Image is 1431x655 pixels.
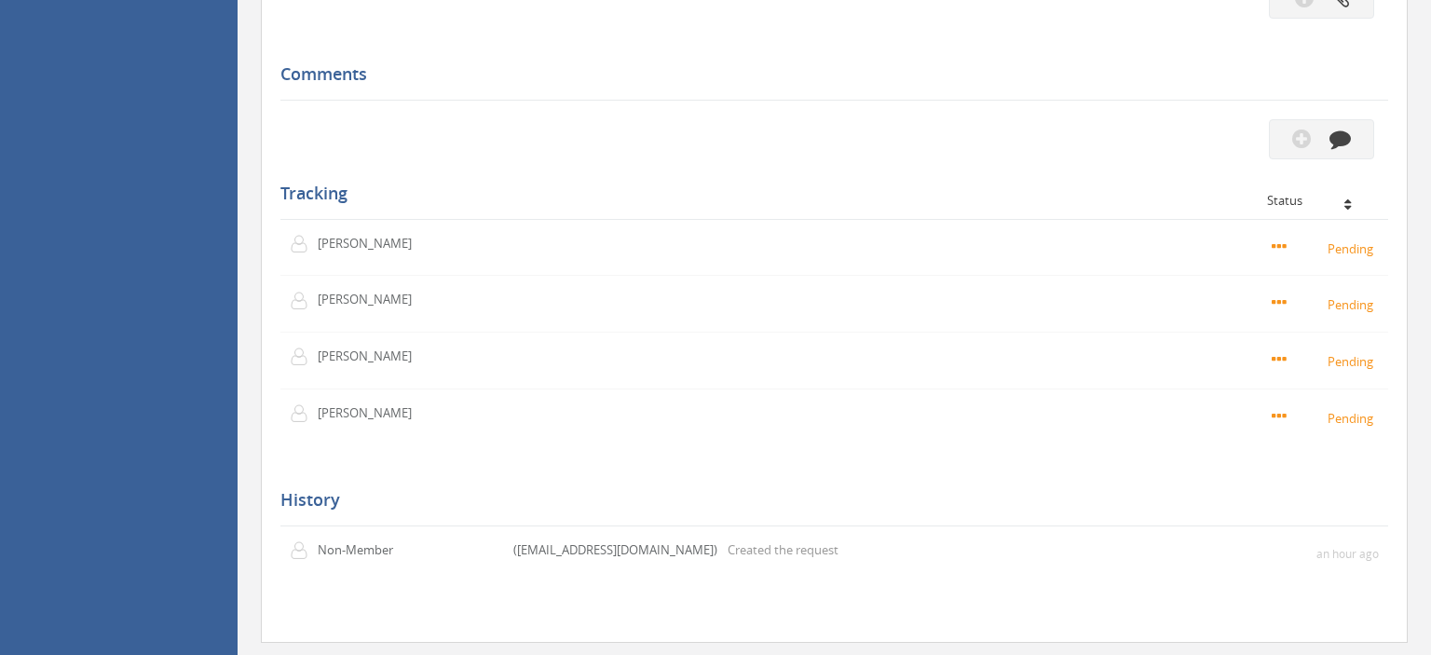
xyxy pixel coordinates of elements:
[1267,194,1374,207] div: Status
[290,404,318,423] img: user-icon.png
[1272,238,1379,258] small: Pending
[290,235,318,253] img: user-icon.png
[318,404,425,422] p: [PERSON_NAME]
[280,184,1374,203] h5: Tracking
[318,541,425,559] p: Non-Member
[280,65,1374,84] h5: Comments
[1316,546,1379,562] small: an hour ago
[318,235,425,252] p: [PERSON_NAME]
[290,348,318,366] img: user-icon.png
[318,348,425,365] p: [PERSON_NAME]
[1272,350,1379,371] small: Pending
[280,491,1374,510] h5: History
[290,292,318,310] img: user-icon.png
[318,291,425,308] p: [PERSON_NAME]
[1272,293,1379,314] small: Pending
[728,541,838,559] p: Created the request
[290,541,318,560] img: user-icon.png
[1272,407,1379,428] small: Pending
[513,541,717,559] p: ([EMAIL_ADDRESS][DOMAIN_NAME])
